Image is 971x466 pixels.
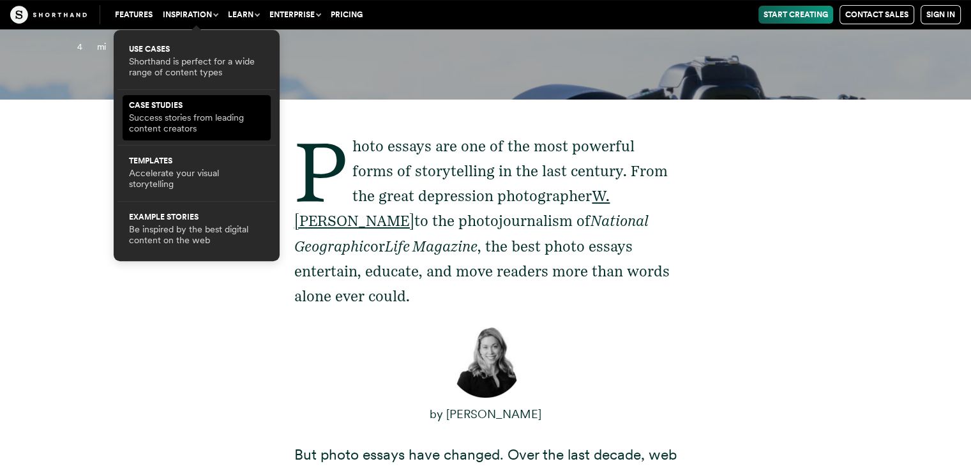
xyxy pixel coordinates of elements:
img: The Craft [10,6,87,24]
button: Inspiration [158,6,223,24]
a: Features [110,6,158,24]
p: Be inspired by the best digital content on the web [129,224,264,246]
a: Case StudiesSuccess stories from leading content creators [129,101,264,135]
a: Use CasesShorthand is perfect for a wide range of content types [129,45,264,79]
em: Life Magazine [385,237,478,255]
a: Sign in [921,5,961,24]
p: Accelerate your visual storytelling [129,168,264,190]
a: Pricing [326,6,368,24]
button: Enterprise [264,6,326,24]
button: Learn [223,6,264,24]
p: Photo essays are one of the most powerful forms of storytelling in the last century. From the gre... [294,134,677,309]
a: TemplatesAccelerate your visual storytelling [129,157,264,190]
a: Start Creating [758,6,833,24]
p: 4 minute read [52,40,558,55]
a: Contact Sales [839,5,914,24]
p: Success stories from leading content creators [129,112,264,135]
em: National Geographic [294,212,649,255]
p: Shorthand is perfect for a wide range of content types [129,56,264,79]
p: by [PERSON_NAME] [294,402,677,427]
a: Example StoriesBe inspired by the best digital content on the web [129,213,264,246]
